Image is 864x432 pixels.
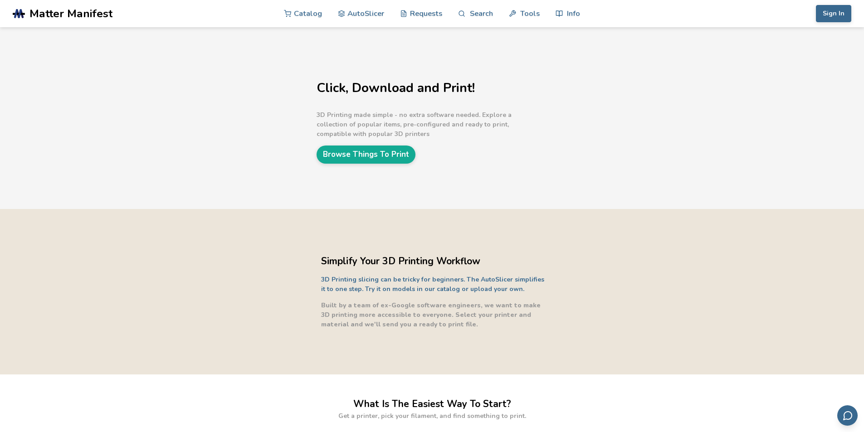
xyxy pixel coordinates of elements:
[29,7,112,20] span: Matter Manifest
[321,301,548,329] p: Built by a team of ex-Google software engineers, we want to make 3D printing more accessible to e...
[321,254,548,268] h2: Simplify Your 3D Printing Workflow
[816,5,851,22] button: Sign In
[837,405,858,426] button: Send feedback via email
[317,81,543,95] h1: Click, Download and Print!
[353,397,511,411] h2: What Is The Easiest Way To Start?
[317,146,415,163] a: Browse Things To Print
[338,411,526,421] p: Get a printer, pick your filament, and find something to print.
[321,275,548,294] p: 3D Printing slicing can be tricky for beginners. The AutoSlicer simplifies it to one step. Try it...
[317,110,543,139] p: 3D Printing made simple - no extra software needed. Explore a collection of popular items, pre-co...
